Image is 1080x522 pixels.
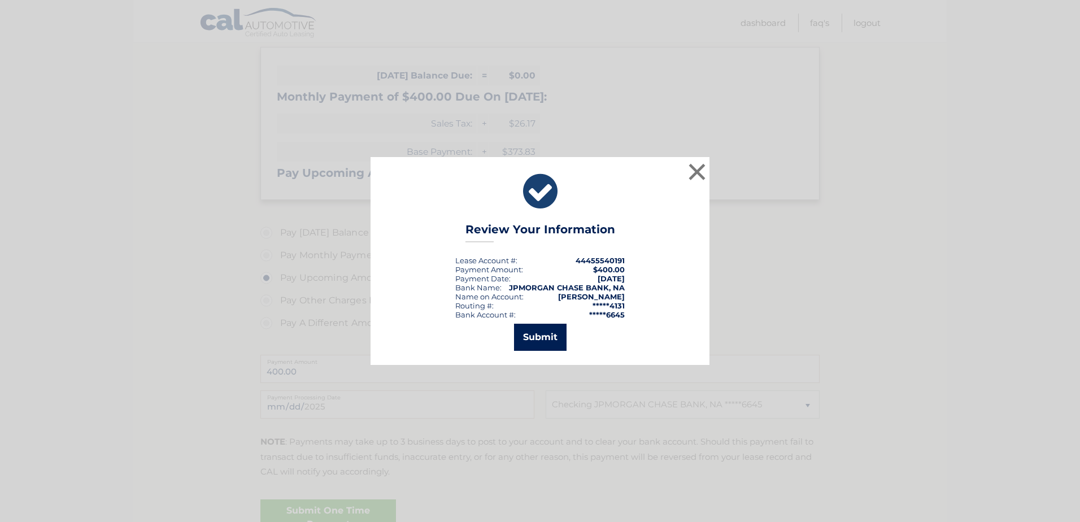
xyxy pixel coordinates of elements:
[593,265,625,274] span: $400.00
[455,310,516,319] div: Bank Account #:
[558,292,625,301] strong: [PERSON_NAME]
[514,324,567,351] button: Submit
[455,256,517,265] div: Lease Account #:
[598,274,625,283] span: [DATE]
[455,274,511,283] div: :
[465,223,615,242] h3: Review Your Information
[576,256,625,265] strong: 44455540191
[509,283,625,292] strong: JPMORGAN CHASE BANK, NA
[455,301,494,310] div: Routing #:
[455,292,524,301] div: Name on Account:
[455,265,523,274] div: Payment Amount:
[455,274,509,283] span: Payment Date
[455,283,502,292] div: Bank Name:
[686,160,708,183] button: ×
